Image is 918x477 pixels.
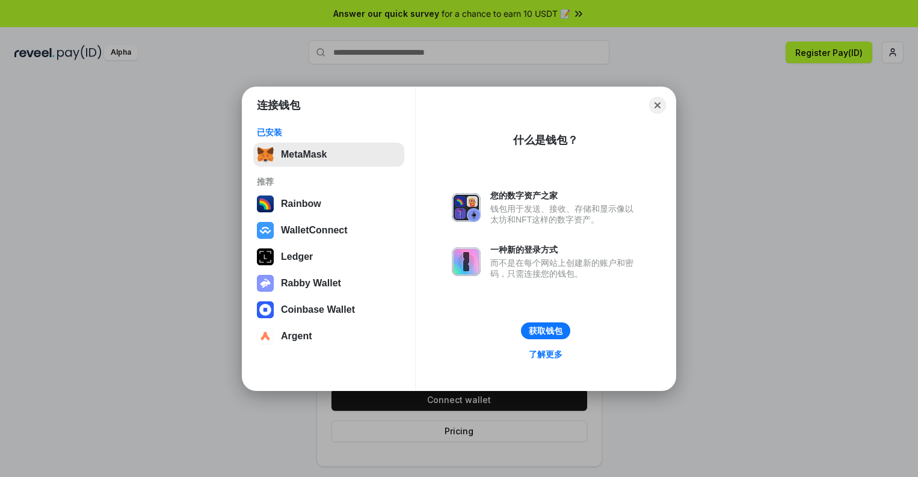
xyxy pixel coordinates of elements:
button: Argent [253,324,404,348]
div: 推荐 [257,176,401,187]
h1: 连接钱包 [257,98,300,112]
div: 您的数字资产之家 [490,190,639,201]
img: svg+xml,%3Csvg%20width%3D%2228%22%20height%3D%2228%22%20viewBox%3D%220%200%2028%2028%22%20fill%3D... [257,328,274,345]
div: 了解更多 [529,349,562,360]
div: MetaMask [281,149,327,160]
img: svg+xml,%3Csvg%20xmlns%3D%22http%3A%2F%2Fwww.w3.org%2F2000%2Fsvg%22%20fill%3D%22none%22%20viewBox... [257,275,274,292]
img: svg+xml,%3Csvg%20width%3D%2228%22%20height%3D%2228%22%20viewBox%3D%220%200%2028%2028%22%20fill%3D... [257,301,274,318]
div: Argent [281,331,312,342]
button: Rabby Wallet [253,271,404,295]
button: Rainbow [253,192,404,216]
div: 已安装 [257,127,401,138]
div: 获取钱包 [529,325,562,336]
img: svg+xml,%3Csvg%20width%3D%22120%22%20height%3D%22120%22%20viewBox%3D%220%200%20120%20120%22%20fil... [257,195,274,212]
button: Ledger [253,245,404,269]
img: svg+xml,%3Csvg%20xmlns%3D%22http%3A%2F%2Fwww.w3.org%2F2000%2Fsvg%22%20fill%3D%22none%22%20viewBox... [452,247,481,276]
img: svg+xml,%3Csvg%20fill%3D%22none%22%20height%3D%2233%22%20viewBox%3D%220%200%2035%2033%22%20width%... [257,146,274,163]
div: 什么是钱包？ [513,133,578,147]
div: 一种新的登录方式 [490,244,639,255]
div: Ledger [281,251,313,262]
div: Rainbow [281,198,321,209]
button: Coinbase Wallet [253,298,404,322]
div: WalletConnect [281,225,348,236]
img: svg+xml,%3Csvg%20xmlns%3D%22http%3A%2F%2Fwww.w3.org%2F2000%2Fsvg%22%20fill%3D%22none%22%20viewBox... [452,193,481,222]
div: Coinbase Wallet [281,304,355,315]
button: 获取钱包 [521,322,570,339]
img: svg+xml,%3Csvg%20xmlns%3D%22http%3A%2F%2Fwww.w3.org%2F2000%2Fsvg%22%20width%3D%2228%22%20height%3... [257,248,274,265]
div: 钱包用于发送、接收、存储和显示像以太坊和NFT这样的数字资产。 [490,203,639,225]
a: 了解更多 [522,346,570,362]
div: 而不是在每个网站上创建新的账户和密码，只需连接您的钱包。 [490,257,639,279]
img: svg+xml,%3Csvg%20width%3D%2228%22%20height%3D%2228%22%20viewBox%3D%220%200%2028%2028%22%20fill%3D... [257,222,274,239]
button: Close [649,97,666,114]
button: WalletConnect [253,218,404,242]
button: MetaMask [253,143,404,167]
div: Rabby Wallet [281,278,341,289]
